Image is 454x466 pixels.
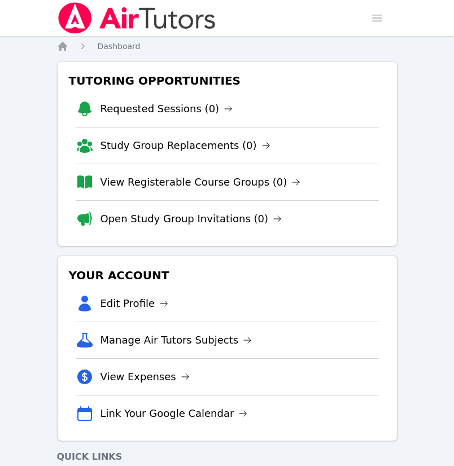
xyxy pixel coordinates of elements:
a: View Expenses [101,369,190,385]
span: Dashboard [98,42,141,51]
a: Requested Sessions (0) [101,101,233,117]
a: Dashboard [98,41,141,52]
h3: Your Account [67,265,388,285]
a: Link Your Google Calendar [101,406,248,421]
a: View Registerable Course Groups (0) [101,174,301,190]
h4: Quick Links [57,450,398,464]
a: Study Group Replacements (0) [101,138,270,153]
a: Open Study Group Invitations (0) [101,211,282,227]
a: Manage Air Tutors Subjects [101,332,252,348]
nav: Breadcrumb [57,41,398,52]
img: Air Tutors [57,2,217,34]
h3: Tutoring Opportunities [67,71,388,91]
a: Edit Profile [101,296,169,311]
